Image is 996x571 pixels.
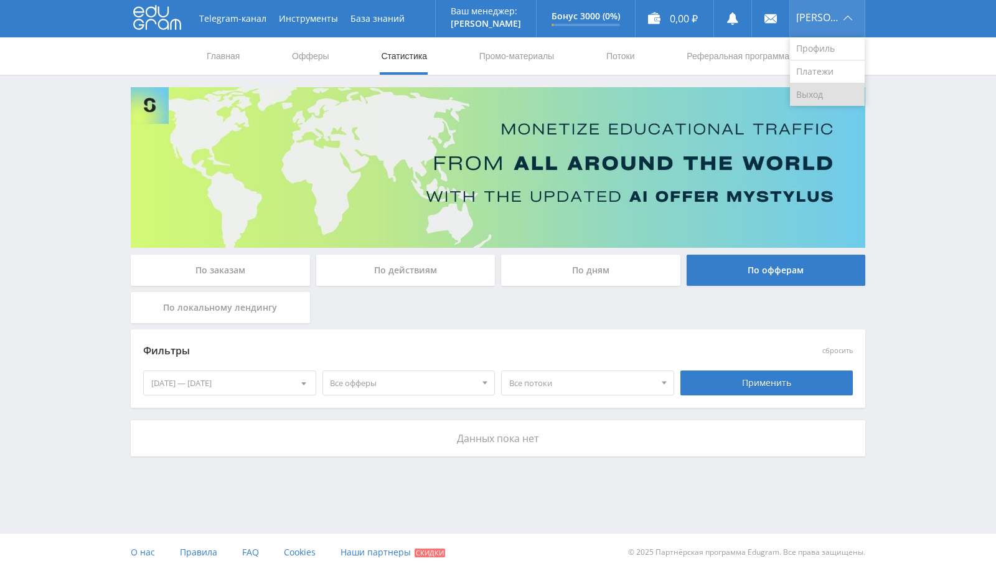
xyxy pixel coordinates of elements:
p: Данных пока нет [143,433,853,444]
span: Все офферы [331,371,476,395]
p: [PERSON_NAME] [451,19,521,29]
div: Фильтры [143,342,674,361]
div: По действиям [316,255,496,286]
span: Cookies [284,546,316,558]
div: По заказам [131,255,310,286]
div: Применить [680,370,853,395]
p: Ваш менеджер: [451,6,521,16]
a: Выход [790,83,865,106]
a: Cookies [284,534,316,571]
a: Наши партнеры Скидки [341,534,445,571]
a: Реферальная программа [685,37,791,75]
a: Главная [205,37,241,75]
a: Профиль [790,37,865,60]
a: Потоки [605,37,636,75]
a: Правила [180,534,217,571]
span: Все потоки [509,371,655,395]
div: По офферам [687,255,866,286]
a: Платежи [790,60,865,83]
a: Офферы [291,37,331,75]
p: Бонус 3000 (0%) [552,11,620,21]
button: сбросить [822,347,853,355]
a: Промо-материалы [478,37,555,75]
span: Наши партнеры [341,546,411,558]
a: Статистика [380,37,428,75]
div: По локальному лендингу [131,292,310,323]
span: FAQ [242,546,259,558]
div: © 2025 Партнёрская программа Edugram. Все права защищены. [504,534,865,571]
span: [PERSON_NAME] [796,12,840,22]
a: FAQ [242,534,259,571]
img: Banner [131,87,865,248]
div: [DATE] — [DATE] [144,371,316,395]
a: О нас [131,534,155,571]
span: Правила [180,546,217,558]
div: По дням [501,255,680,286]
span: Скидки [415,549,445,557]
span: О нас [131,546,155,558]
